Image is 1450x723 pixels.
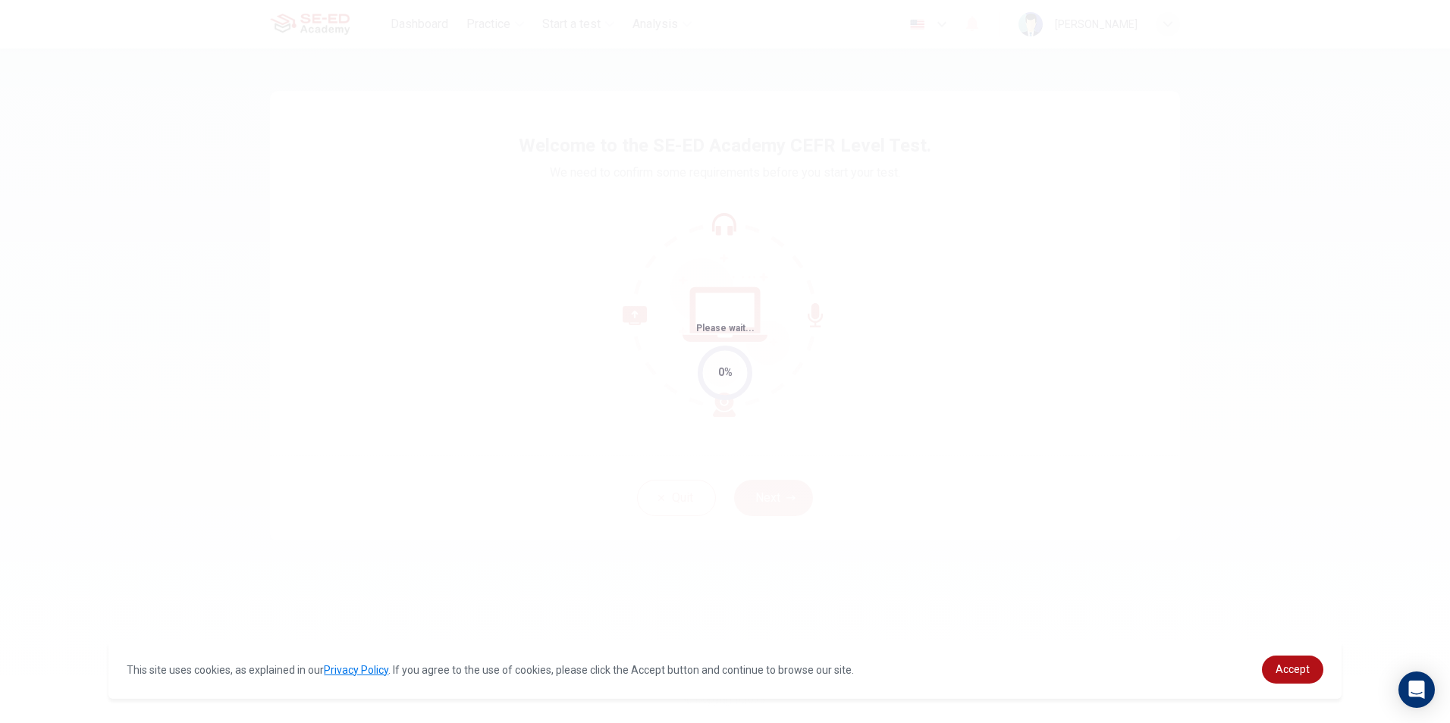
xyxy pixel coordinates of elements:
[127,664,854,676] span: This site uses cookies, as explained in our . If you agree to the use of cookies, please click th...
[718,364,733,381] div: 0%
[696,323,755,333] span: Please wait...
[1276,663,1310,675] span: Accept
[108,640,1341,699] div: cookieconsent
[1398,671,1435,708] div: Open Intercom Messenger
[324,664,388,676] a: Privacy Policy
[1262,656,1323,684] a: dismiss cookie message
